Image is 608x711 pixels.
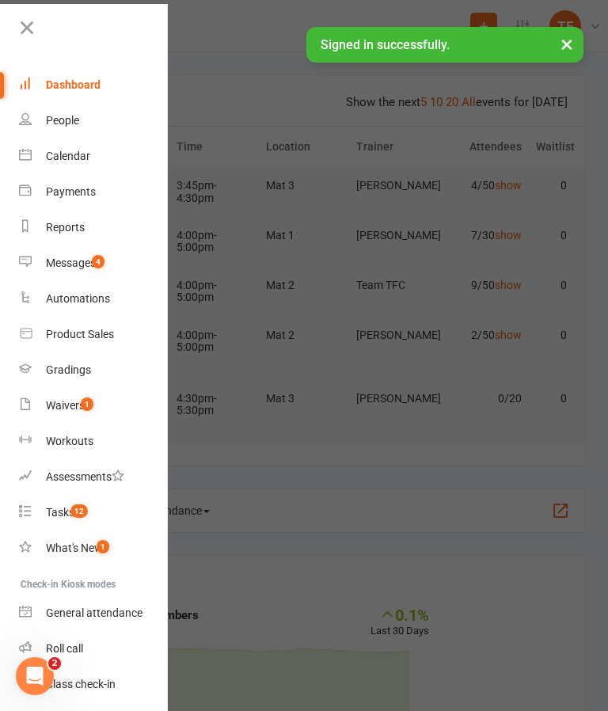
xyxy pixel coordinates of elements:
div: Assessments [46,470,124,483]
span: 12 [70,504,88,518]
a: Class kiosk mode [19,667,169,702]
span: 2 [48,657,61,670]
a: Product Sales [19,317,169,352]
div: Tasks [46,506,74,519]
span: 1 [81,397,93,411]
span: 1 [97,540,109,553]
a: Messages 4 [19,245,169,281]
a: Roll call [19,631,169,667]
div: Class check-in [46,678,116,690]
span: 4 [92,255,104,268]
div: Automations [46,292,110,305]
div: Payments [46,185,96,198]
a: People [19,103,169,139]
a: Dashboard [19,67,169,103]
div: Messages [46,257,96,269]
iframe: Intercom live chat [16,657,54,695]
div: Dashboard [46,78,101,91]
a: Gradings [19,352,169,388]
a: Assessments [19,459,169,495]
a: Workouts [19,424,169,459]
div: Workouts [46,435,93,447]
div: General attendance [46,606,142,619]
a: What's New1 [19,530,169,566]
div: Waivers [46,399,85,412]
button: × [553,27,581,61]
span: Signed in successfully. [321,37,450,52]
div: Calendar [46,150,90,162]
a: Tasks 12 [19,495,169,530]
a: Payments [19,174,169,210]
a: Automations [19,281,169,317]
div: People [46,114,79,127]
a: General attendance kiosk mode [19,595,169,631]
div: Reports [46,221,85,234]
div: Roll call [46,642,83,655]
a: Calendar [19,139,169,174]
div: Gradings [46,363,91,376]
a: Reports [19,210,169,245]
div: What's New [46,542,103,554]
div: Product Sales [46,328,114,340]
a: Waivers 1 [19,388,169,424]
